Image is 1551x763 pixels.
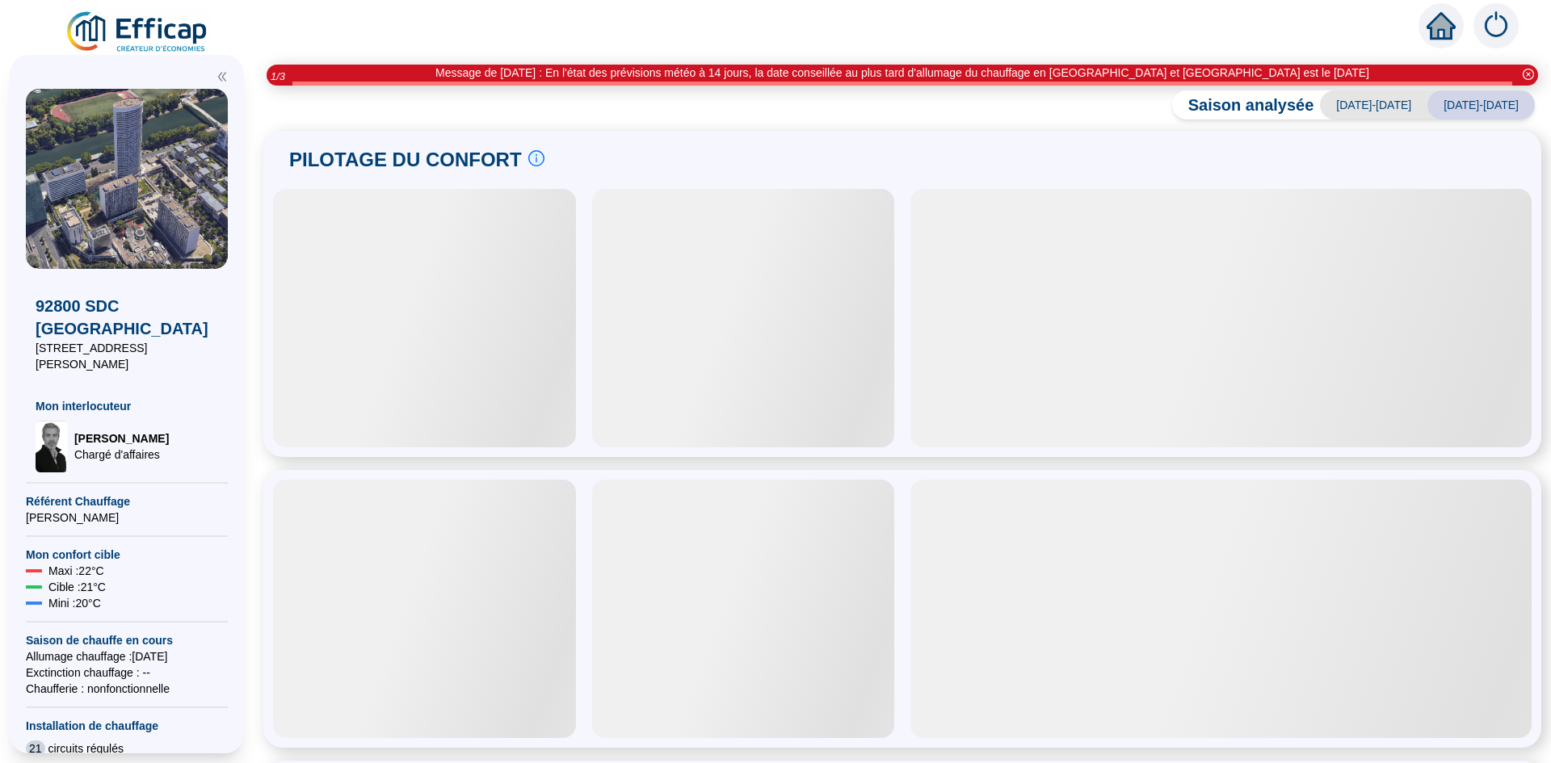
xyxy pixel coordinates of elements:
[26,681,228,697] span: Chaufferie : non fonctionnelle
[65,10,211,55] img: efficap energie logo
[26,740,45,757] span: 21
[1473,3,1519,48] img: alerts
[48,595,101,611] span: Mini : 20 °C
[26,664,228,681] span: Exctinction chauffage : --
[36,295,218,340] span: 92800 SDC [GEOGRAPHIC_DATA]
[36,398,218,414] span: Mon interlocuteur
[1427,11,1456,40] span: home
[1320,90,1427,119] span: [DATE]-[DATE]
[528,150,544,166] span: info-circle
[26,547,228,563] span: Mon confort cible
[435,65,1369,82] div: Message de [DATE] : En l'état des prévisions météo à 14 jours, la date conseillée au plus tard d'...
[1427,90,1535,119] span: [DATE]-[DATE]
[1172,94,1314,116] span: Saison analysée
[48,579,106,595] span: Cible : 21 °C
[48,563,104,579] span: Maxi : 22 °C
[26,648,228,664] span: Allumage chauffage : [DATE]
[36,340,218,372] span: [STREET_ADDRESS][PERSON_NAME]
[26,493,228,509] span: Référent Chauffage
[26,632,228,648] span: Saison de chauffe en cours
[36,421,68,472] img: Chargé d'affaires
[1523,69,1534,80] span: close-circle
[26,718,228,734] span: Installation de chauffage
[26,509,228,526] span: [PERSON_NAME]
[289,147,522,173] span: PILOTAGE DU CONFORT
[74,446,169,463] span: Chargé d'affaires
[48,740,124,757] span: circuits régulés
[271,70,285,82] i: 1 / 3
[216,71,228,82] span: double-left
[74,430,169,446] span: [PERSON_NAME]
